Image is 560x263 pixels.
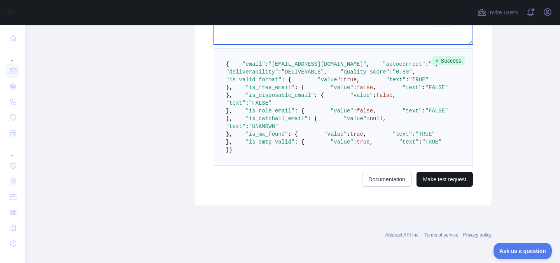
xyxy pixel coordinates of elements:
[416,172,473,187] button: Make test request
[226,131,233,137] span: },
[265,61,268,67] span: :
[226,116,233,122] span: },
[229,147,232,153] span: }
[331,108,353,114] span: "value"
[425,61,429,67] span: :
[245,108,294,114] span: "is_role_email"
[422,84,425,91] span: :
[324,131,347,137] span: "value"
[415,131,435,137] span: "TRUE"
[278,69,281,75] span: :
[409,77,429,83] span: "TRUE"
[324,69,327,75] span: ,
[373,92,376,98] span: :
[308,116,317,122] span: : {
[343,77,357,83] span: true
[393,131,412,137] span: "text"
[402,108,422,114] span: "text"
[406,77,409,83] span: :
[425,108,448,114] span: "FALSE"
[6,142,19,157] div: ...
[294,108,304,114] span: : {
[249,100,272,106] span: "FALSE"
[412,69,415,75] span: ,
[226,77,282,83] span: "is_valid_format"
[226,123,245,130] span: "text"
[366,116,369,122] span: :
[294,84,304,91] span: : {
[362,172,412,187] a: Documentation
[331,84,353,91] span: "value"
[353,139,357,145] span: :
[476,6,520,19] button: Invite users
[226,61,229,67] span: {
[226,92,233,98] span: },
[353,84,357,91] span: :
[370,139,373,145] span: ,
[402,84,422,91] span: "text"
[357,139,370,145] span: true
[226,108,233,114] span: },
[331,139,353,145] span: "value"
[432,56,465,65] span: Success
[294,139,304,145] span: : {
[463,232,492,238] a: Privacy policy
[226,147,229,153] span: }
[340,77,343,83] span: :
[488,8,518,17] span: Invite users
[393,69,412,75] span: "0.80"
[373,108,376,114] span: ,
[386,77,406,83] span: "text"
[245,123,248,130] span: :
[422,108,425,114] span: :
[226,69,278,75] span: "deliverability"
[245,100,248,106] span: :
[245,92,314,98] span: "is_disposable_email"
[350,92,373,98] span: "value"
[282,77,291,83] span: : {
[366,61,369,67] span: ,
[226,139,233,145] span: },
[357,108,373,114] span: false
[370,116,383,122] span: null
[245,139,294,145] span: "is_smtp_valid"
[268,61,366,67] span: "[EMAIL_ADDRESS][DOMAIN_NAME]"
[493,243,552,259] iframe: Toggle Customer Support
[385,232,420,238] a: Abstract API Inc.
[389,69,392,75] span: :
[419,139,422,145] span: :
[383,61,425,67] span: "autocorrect"
[249,123,278,130] span: "UNKNOWN"
[314,92,324,98] span: : {
[282,69,324,75] span: "DELIVERABLE"
[353,108,357,114] span: :
[363,131,366,137] span: ,
[424,232,458,238] a: Terms of service
[376,92,393,98] span: false
[429,61,435,67] span: ""
[412,131,415,137] span: :
[317,77,340,83] span: "value"
[245,84,294,91] span: "is_free_email"
[288,131,298,137] span: : {
[226,100,245,106] span: "text"
[350,131,363,137] span: true
[393,92,396,98] span: ,
[6,47,19,62] div: ...
[422,139,441,145] span: "TRUE"
[399,139,418,145] span: "text"
[373,84,376,91] span: ,
[357,77,360,83] span: ,
[245,116,308,122] span: "is_catchall_email"
[344,116,367,122] span: "value"
[226,84,233,91] span: },
[340,69,389,75] span: "quality_score"
[383,116,386,122] span: ,
[242,61,265,67] span: "email"
[357,84,373,91] span: false
[425,84,448,91] span: "FALSE"
[245,131,288,137] span: "is_mx_found"
[347,131,350,137] span: :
